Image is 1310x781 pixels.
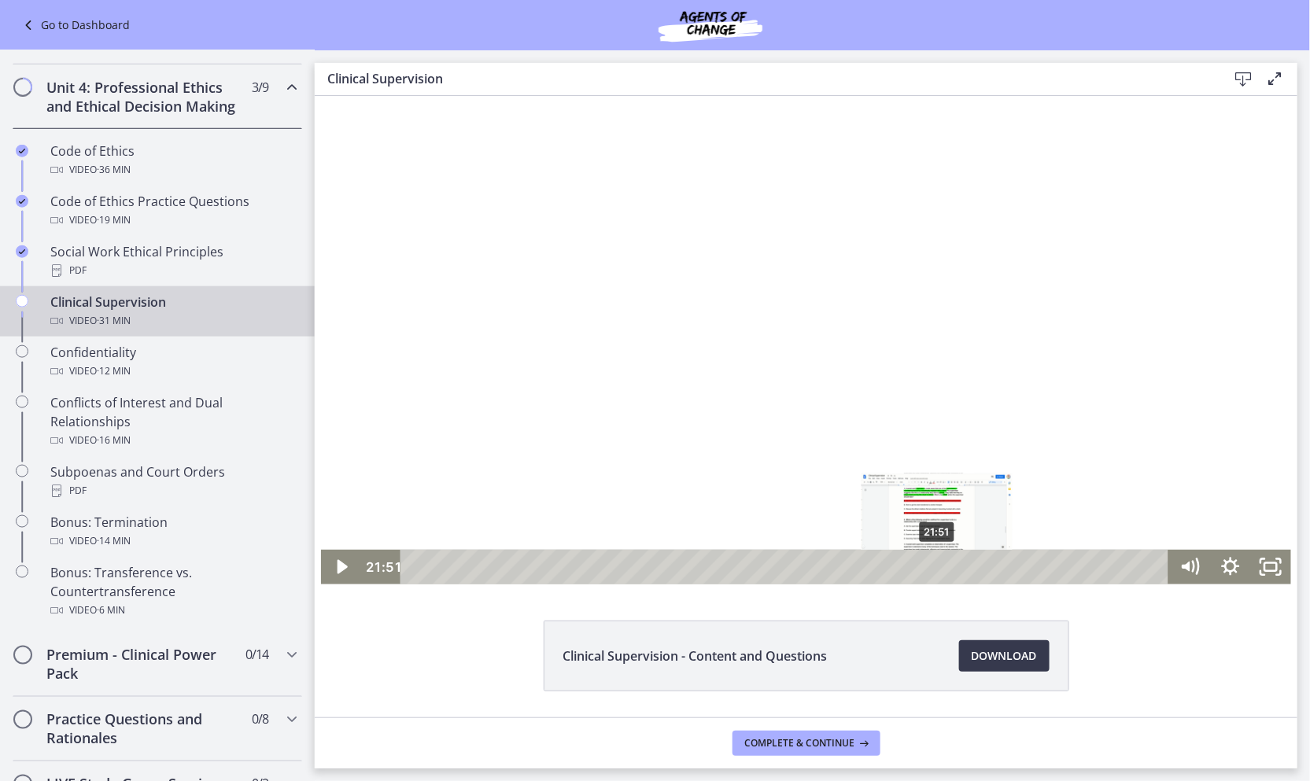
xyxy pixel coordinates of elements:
[97,601,125,620] span: · 6 min
[50,513,296,551] div: Bonus: Termination
[50,563,296,620] div: Bonus: Transference vs. Countertransference
[50,192,296,230] div: Code of Ethics Practice Questions
[50,532,296,551] div: Video
[732,731,880,756] button: Complete & continue
[50,362,296,381] div: Video
[97,311,131,330] span: · 31 min
[616,6,805,44] img: Agents of Change
[97,160,131,179] span: · 36 min
[50,211,296,230] div: Video
[50,601,296,620] div: Video
[97,362,131,381] span: · 12 min
[97,211,131,230] span: · 19 min
[16,245,28,258] i: Completed
[50,462,296,500] div: Subpoenas and Court Orders
[46,78,238,116] h2: Unit 4: Professional Ethics and Ethical Decision Making
[50,242,296,280] div: Social Work Ethical Principles
[50,481,296,500] div: PDF
[327,69,1203,88] h3: Clinical Supervision
[50,293,296,330] div: Clinical Supervision
[245,646,268,665] span: 0 / 14
[50,311,296,330] div: Video
[959,640,1050,672] a: Download
[50,343,296,381] div: Confidentiality
[97,532,131,551] span: · 14 min
[50,142,296,179] div: Code of Ethics
[16,145,28,157] i: Completed
[315,96,1297,584] iframe: Video Lesson
[972,647,1037,665] span: Download
[252,78,268,97] span: 3 / 9
[745,737,855,750] span: Complete & continue
[19,16,130,35] a: Go to Dashboard
[936,454,976,488] button: Fullscreen
[895,454,935,488] button: Show settings menu
[50,160,296,179] div: Video
[16,195,28,208] i: Completed
[252,710,268,729] span: 0 / 8
[855,454,895,488] button: Mute
[50,261,296,280] div: PDF
[50,431,296,450] div: Video
[46,710,238,748] h2: Practice Questions and Rationales
[46,646,238,683] h2: Premium - Clinical Power Pack
[97,431,131,450] span: · 16 min
[563,647,828,665] span: Clinical Supervision - Content and Questions
[50,393,296,450] div: Conflicts of Interest and Dual Relationships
